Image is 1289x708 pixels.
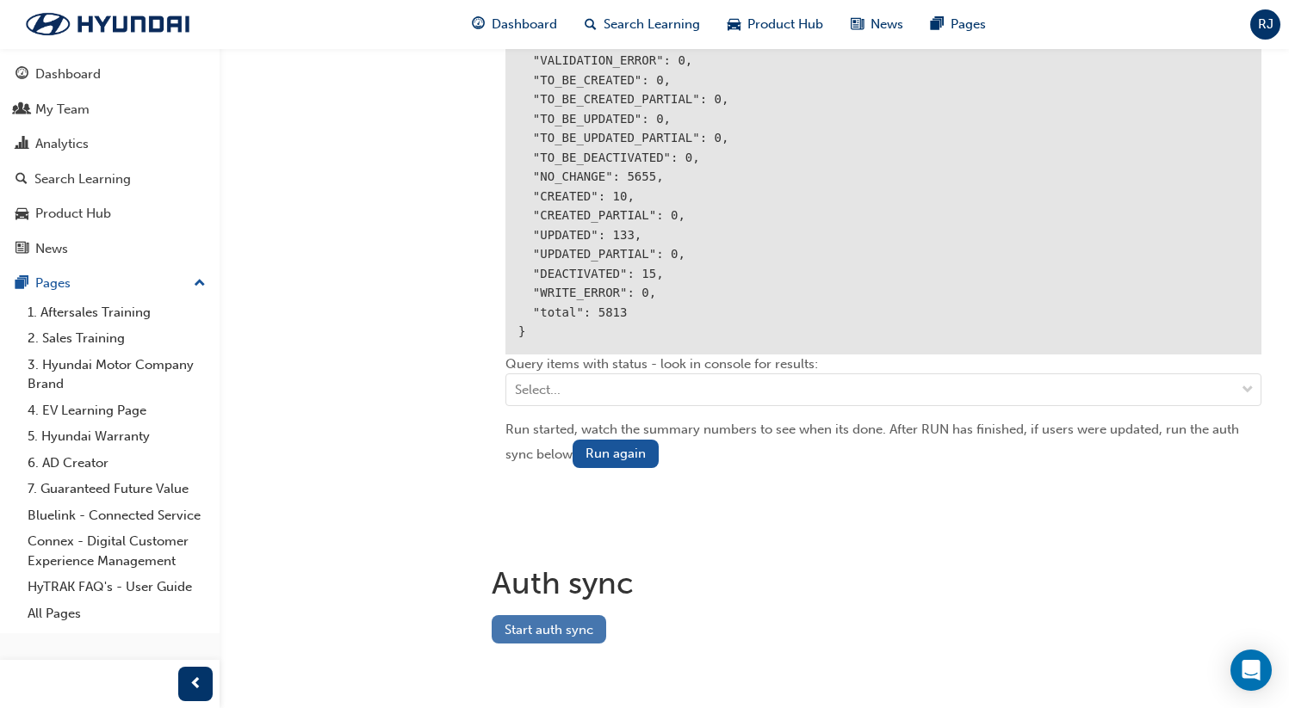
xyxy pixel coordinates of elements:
[837,7,917,42] a: news-iconNews
[492,15,557,34] span: Dashboard
[931,14,944,35] span: pages-icon
[21,450,213,477] a: 6. AD Creator
[492,564,1275,602] h1: Auth sync
[1250,9,1280,40] button: RJ
[7,163,213,195] a: Search Learning
[585,14,597,35] span: search-icon
[35,65,101,84] div: Dashboard
[871,15,903,34] span: News
[604,15,700,34] span: Search Learning
[1242,379,1254,402] span: down-icon
[728,14,741,35] span: car-icon
[35,204,111,224] div: Product Hub
[7,268,213,299] button: Pages
[189,674,202,695] span: prev-icon
[21,574,213,600] a: HyTRAK FAQ's - User Guide
[15,276,28,292] span: pages-icon
[515,380,561,400] div: Select...
[35,274,71,293] div: Pages
[194,273,206,295] span: up-icon
[7,94,213,126] a: My Team
[747,15,823,34] span: Product Hub
[7,233,213,265] a: News
[35,239,68,259] div: News
[21,476,213,502] a: 7. Guaranteed Future Value
[21,325,213,352] a: 2. Sales Training
[505,420,1261,468] div: Run started, watch the summary numbers to see when its done. After RUN has finished, if users wer...
[458,7,571,42] a: guage-iconDashboard
[714,7,837,42] a: car-iconProduct Hub
[21,397,213,424] a: 4. EV Learning Page
[21,502,213,529] a: Bluelink - Connected Service
[851,14,864,35] span: news-icon
[35,100,90,120] div: My Team
[15,102,28,118] span: people-icon
[35,134,89,154] div: Analytics
[7,128,213,160] a: Analytics
[1230,650,1272,691] div: Open Intercom Messenger
[21,352,213,397] a: 3. Hyundai Motor Company Brand
[7,55,213,268] button: DashboardMy TeamAnalyticsSearch LearningProduct HubNews
[15,206,28,222] span: car-icon
[15,172,28,188] span: search-icon
[917,7,1000,42] a: pages-iconPages
[571,7,714,42] a: search-iconSearch Learning
[9,6,207,42] img: Trak
[21,423,213,450] a: 5. Hyundai Warranty
[505,354,1261,421] div: Query items with status - look in console for results:
[21,528,213,574] a: Connex - Digital Customer Experience Management
[34,169,131,189] div: Search Learning
[492,615,606,643] button: Start auth sync
[1258,15,1274,34] span: RJ
[472,14,485,35] span: guage-icon
[21,600,213,627] a: All Pages
[951,15,986,34] span: Pages
[7,58,213,90] a: Dashboard
[15,242,28,257] span: news-icon
[15,137,28,152] span: chart-icon
[21,299,213,326] a: 1. Aftersales Training
[15,67,28,83] span: guage-icon
[573,440,659,468] button: Run again
[7,198,213,230] a: Product Hub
